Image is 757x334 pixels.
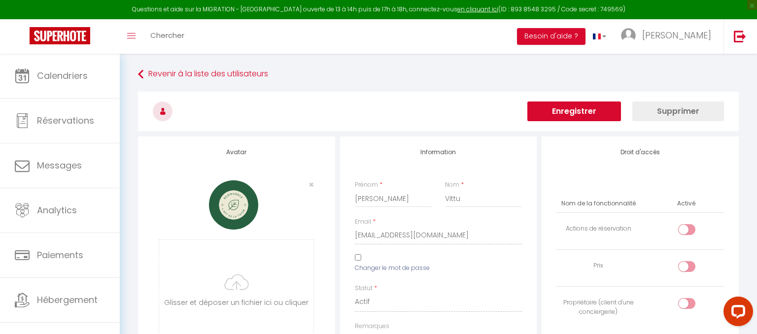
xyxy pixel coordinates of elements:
[642,29,711,41] span: [PERSON_NAME]
[37,114,94,127] span: Réservations
[209,180,258,230] img: NO IMAGE
[143,19,192,54] a: Chercher
[355,322,389,331] label: Remarques
[37,69,88,82] span: Calendriers
[153,149,320,156] h4: Avatar
[355,284,373,293] label: Statut
[355,264,430,273] label: Changer le mot de passe
[614,19,723,54] a: ... [PERSON_NAME]
[30,27,90,44] img: Super Booking
[517,28,585,45] button: Besoin d'aide ?
[445,180,459,190] label: Nom
[309,180,314,189] button: Close
[309,178,314,191] span: ×
[621,28,636,43] img: ...
[556,195,640,212] th: Nom de la fonctionnalité
[355,217,371,227] label: Email
[673,195,699,212] th: Activé
[355,180,378,190] label: Prénom
[632,101,724,121] button: Supprimer
[457,5,498,13] a: en cliquant ici
[37,159,82,171] span: Messages
[138,66,739,83] a: Revenir à la liste des utilisateurs
[734,30,746,42] img: logout
[556,149,724,156] h4: Droit d'accès
[37,249,83,261] span: Paiements
[37,204,77,216] span: Analytics
[355,149,522,156] h4: Information
[527,101,621,121] button: Enregistrer
[560,261,636,270] div: Prix
[150,30,184,40] span: Chercher
[560,298,636,317] div: Propriétaire (client d'une conciergerie)
[37,294,98,306] span: Hébergement
[716,293,757,334] iframe: LiveChat chat widget
[560,224,636,234] div: Actions de réservation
